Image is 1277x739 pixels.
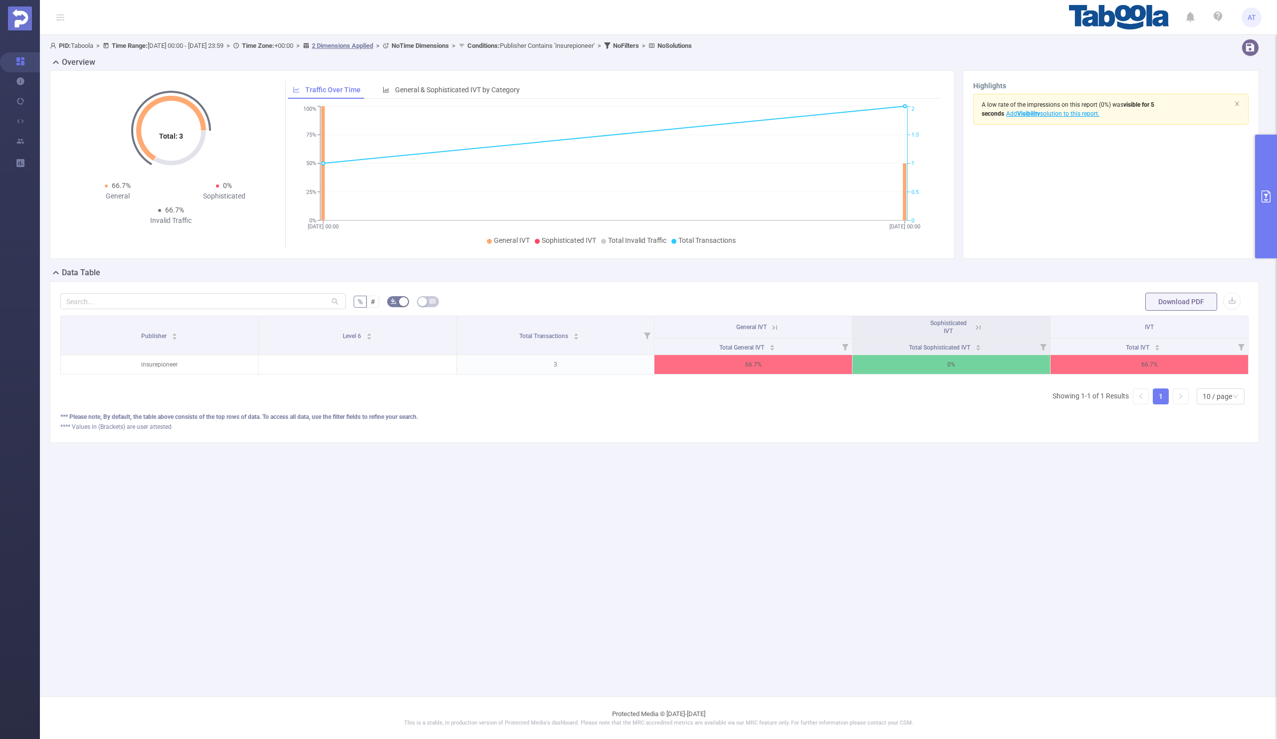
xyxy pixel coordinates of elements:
span: Add solution to this report. [1004,110,1099,117]
b: No Solutions [657,42,692,49]
div: Sophisticated [171,191,278,201]
footer: Protected Media © [DATE]-[DATE] [40,697,1277,739]
tspan: 75% [306,132,316,138]
span: 66.7% [165,206,184,214]
tspan: [DATE] 00:00 [308,223,339,230]
tspan: [DATE] 00:00 [889,223,920,230]
div: Invalid Traffic [118,215,224,226]
b: PID: [59,42,71,49]
h2: Overview [62,56,95,68]
i: icon: caret-up [976,343,981,346]
tspan: 2 [911,106,914,113]
div: *** Please note, By default, the table above consists of the top rows of data. To access all data... [60,412,1249,421]
i: icon: bar-chart [383,86,390,93]
span: A low rate of the impressions on this report [982,101,1097,108]
i: Filter menu [838,339,852,355]
li: Showing 1-1 of 1 Results [1053,388,1129,404]
span: General & Sophisticated IVT by Category [395,86,520,94]
button: Download PDF [1145,293,1217,311]
div: Sort [769,343,775,349]
i: icon: line-chart [293,86,300,93]
b: No Filters [613,42,639,49]
b: No Time Dimensions [392,42,449,49]
p: 3 [457,355,654,374]
tspan: 1.5 [911,132,919,138]
div: Sort [975,343,981,349]
i: icon: caret-down [1154,347,1160,350]
span: Total General IVT [719,344,766,351]
h3: Highlights [973,81,1249,91]
span: Total IVT [1126,344,1151,351]
span: % [358,298,363,306]
span: Taboola [DATE] 00:00 - [DATE] 23:59 +00:00 [50,42,692,49]
a: 1 [1153,389,1168,404]
p: This is a stable, in production version of Protected Media's dashboard. Please note that the MRC ... [65,719,1252,728]
span: AT [1248,7,1256,27]
i: icon: caret-down [367,336,372,339]
p: 66.7% [1051,355,1248,374]
i: icon: table [429,298,435,304]
i: icon: caret-down [976,347,981,350]
tspan: 0.5 [911,189,919,195]
p: insurepioneer [61,355,258,374]
span: IVT [1145,324,1154,331]
tspan: 25% [306,189,316,195]
span: > [93,42,103,49]
tspan: 0% [309,217,316,224]
span: > [293,42,303,49]
span: Total Transactions [519,333,570,340]
u: 2 Dimensions Applied [312,42,373,49]
i: icon: right [1178,393,1184,399]
div: Sort [573,332,579,338]
p: 0% [852,355,1050,374]
div: Sort [366,332,372,338]
span: > [373,42,383,49]
span: > [449,42,458,49]
tspan: 0 [911,217,914,224]
tspan: Total: 3 [159,132,183,140]
i: icon: user [50,42,59,49]
div: Sort [1154,343,1160,349]
button: icon: close [1234,98,1240,109]
i: icon: down [1233,393,1239,400]
i: icon: caret-down [769,347,775,350]
h2: Data Table [62,267,100,279]
i: icon: caret-down [573,336,579,339]
b: Visibility [1017,110,1040,117]
span: > [223,42,233,49]
img: Protected Media [8,6,32,30]
p: 66.7% [654,355,852,374]
b: Time Zone: [242,42,274,49]
span: 0% [223,182,232,189]
i: Filter menu [1234,339,1248,355]
i: icon: caret-up [769,343,775,346]
span: 66.7% [112,182,131,189]
i: icon: bg-colors [391,298,397,304]
span: Total Invalid Traffic [608,236,666,244]
span: # [371,298,375,306]
i: icon: caret-up [172,332,178,335]
tspan: 1 [911,161,914,167]
i: icon: left [1138,393,1144,399]
i: icon: caret-up [367,332,372,335]
i: Filter menu [1036,339,1050,355]
b: Time Range: [112,42,148,49]
div: Sort [172,332,178,338]
span: > [639,42,648,49]
b: Conditions : [467,42,500,49]
div: **** Values in (Brackets) are user attested [60,422,1249,431]
span: General IVT [494,236,530,244]
span: General IVT [736,324,767,331]
li: 1 [1153,388,1169,404]
span: Publisher [141,333,168,340]
span: > [595,42,604,49]
i: Filter menu [640,316,654,355]
i: icon: close [1234,101,1240,107]
i: icon: caret-down [172,336,178,339]
div: 10 / page [1203,389,1232,404]
li: Next Page [1173,388,1189,404]
span: Traffic Over Time [305,86,361,94]
div: General [64,191,171,201]
li: Previous Page [1133,388,1149,404]
span: Publisher Contains 'insurepioneer' [467,42,595,49]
